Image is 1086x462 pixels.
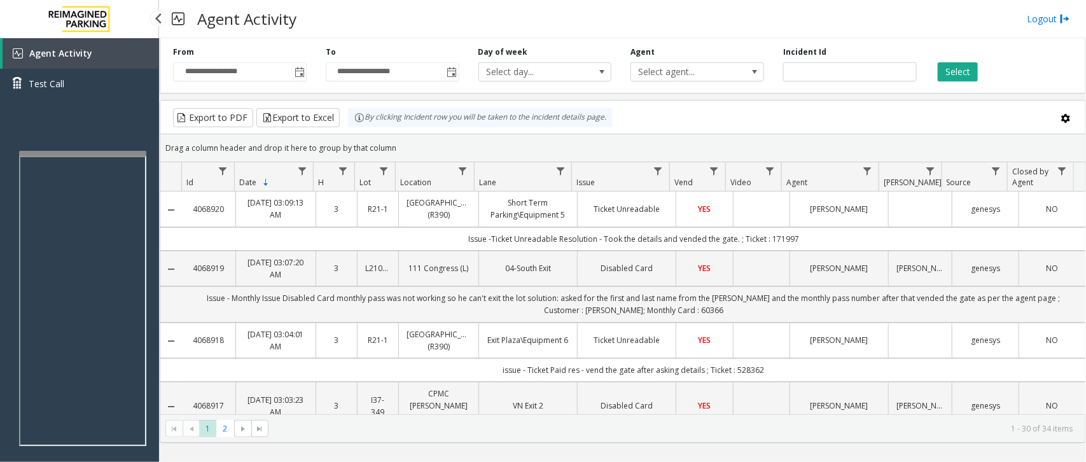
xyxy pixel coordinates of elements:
[585,203,668,215] a: Ticket Unreadable
[407,328,471,353] a: [GEOGRAPHIC_DATA] (R390)
[783,46,826,58] label: Incident Id
[293,162,310,179] a: Date Filter Menu
[324,262,349,274] a: 3
[859,162,876,179] a: Agent Filter Menu
[354,113,365,123] img: infoIcon.svg
[172,3,184,34] img: pageIcon
[199,420,216,437] span: Page 1
[699,204,711,214] span: YES
[1027,334,1078,346] a: NO
[254,424,265,434] span: Go to the last page
[1054,162,1071,179] a: Closed by Agent Filter Menu
[359,177,371,188] span: Lot
[798,262,881,274] a: [PERSON_NAME]
[173,108,253,127] button: Export to PDF
[160,264,182,274] a: Collapse Details
[234,420,251,438] span: Go to the next page
[256,108,340,127] button: Export to Excel
[365,262,391,274] a: L21066000
[786,177,807,188] span: Agent
[1027,262,1078,274] a: NO
[348,108,613,127] div: By clicking Incident row you will be taken to the incident details page.
[884,177,942,188] span: [PERSON_NAME]
[1046,335,1058,346] span: NO
[1012,166,1048,188] span: Closed by Agent
[479,177,496,188] span: Lane
[960,262,1011,274] a: genesys
[960,203,1011,215] a: genesys
[552,162,569,179] a: Lane Filter Menu
[1046,263,1058,274] span: NO
[182,286,1085,322] td: Issue - Monthly Issue Disabled Card monthly pass was not working so he can't exit the lot solutio...
[160,137,1085,159] div: Drag a column header and drop it here to group by that column
[684,334,725,346] a: YES
[684,262,725,274] a: YES
[324,203,349,215] a: 3
[239,177,256,188] span: Date
[684,203,725,215] a: YES
[216,420,233,437] span: Page 2
[365,394,391,418] a: I37-349
[1027,203,1078,215] a: NO
[182,358,1085,382] td: issue - Ticket Paid res - vend the gate after asking details ; Ticket : 528362
[960,400,1011,412] a: genesys
[1027,400,1078,412] a: NO
[214,162,232,179] a: Id Filter Menu
[577,177,595,188] span: Issue
[400,177,431,188] span: Location
[445,63,459,81] span: Toggle popup
[730,177,751,188] span: Video
[190,400,228,412] a: 4068917
[292,63,306,81] span: Toggle popup
[585,400,668,412] a: Disabled Card
[319,177,324,188] span: H
[244,328,308,353] a: [DATE] 03:04:01 AM
[585,262,668,274] a: Disabled Card
[896,262,944,274] a: [PERSON_NAME]
[365,203,391,215] a: R21-1
[762,162,779,179] a: Video Filter Menu
[896,400,944,412] a: [PERSON_NAME]
[173,46,194,58] label: From
[324,334,349,346] a: 3
[938,62,978,81] button: Select
[261,178,271,188] span: Sortable
[478,46,528,58] label: Day of week
[798,400,881,412] a: [PERSON_NAME]
[244,197,308,221] a: [DATE] 03:09:13 AM
[454,162,471,179] a: Location Filter Menu
[29,47,92,59] span: Agent Activity
[251,420,268,438] span: Go to the last page
[276,423,1073,434] kendo-pager-info: 1 - 30 of 34 items
[190,334,228,346] a: 4068918
[699,263,711,274] span: YES
[479,63,585,81] span: Select day...
[631,63,737,81] span: Select agent...
[160,162,1085,414] div: Data table
[407,262,471,274] a: 111 Congress (L)
[324,400,349,412] a: 3
[585,334,668,346] a: Ticket Unreadable
[191,3,303,34] h3: Agent Activity
[407,197,471,221] a: [GEOGRAPHIC_DATA] (R390)
[674,177,693,188] span: Vend
[375,162,393,179] a: Lot Filter Menu
[1060,12,1070,25] img: logout
[365,334,391,346] a: R21-1
[1046,400,1058,411] span: NO
[190,262,228,274] a: 4068919
[922,162,939,179] a: Parker Filter Menu
[3,38,159,69] a: Agent Activity
[798,334,881,346] a: [PERSON_NAME]
[699,335,711,346] span: YES
[182,227,1085,251] td: Issue -Ticket Unreadable Resolution - Took the details and vended the gate. ; Ticket : 171997
[987,162,1005,179] a: Source Filter Menu
[190,203,228,215] a: 4068920
[699,400,711,411] span: YES
[186,177,193,188] span: Id
[630,46,655,58] label: Agent
[244,394,308,418] a: [DATE] 03:03:23 AM
[947,177,971,188] span: Source
[160,402,182,412] a: Collapse Details
[238,424,248,434] span: Go to the next page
